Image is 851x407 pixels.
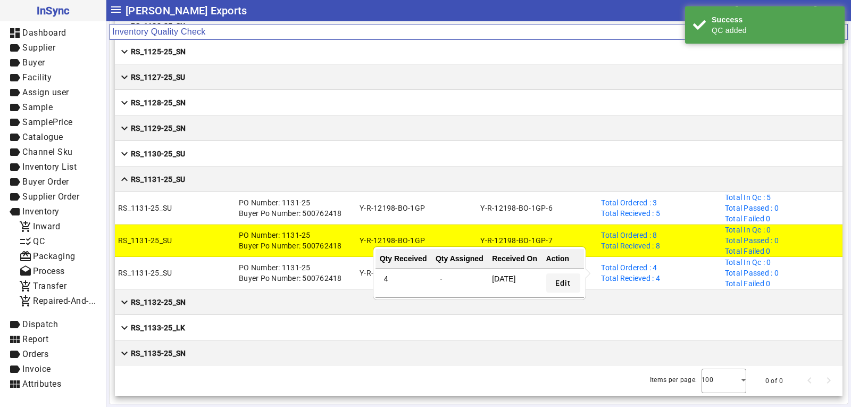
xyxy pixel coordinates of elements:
[118,173,131,186] mat-icon: expand_less
[22,192,79,202] span: Supplier Order
[22,57,45,68] span: Buyer
[9,205,21,218] mat-icon: label
[9,318,21,331] mat-icon: label
[19,280,32,293] mat-icon: add_shopping_cart
[131,322,185,333] strong: RS_1133-25_LK
[236,192,356,225] mat-cell: PO Number: 1131-25 Buyer Po Number: 500762418
[542,249,585,269] th: Action
[19,220,32,233] mat-icon: add_shopping_cart
[118,71,131,84] mat-icon: expand_more
[477,225,598,257] mat-cell: Y-R-12198-BO-1GP-7
[33,221,60,231] span: Inward
[725,225,779,256] div: Total In Qc : 0 Total Passed : 0 Total Failed 0
[376,269,431,297] td: 4
[131,148,185,159] strong: RS_1130-25_SU
[19,250,32,263] mat-icon: card_giftcard
[9,190,21,203] mat-icon: label
[650,375,697,385] div: Items per page:
[110,3,122,16] mat-icon: menu
[131,123,186,134] strong: RS_1129-25_SN
[22,28,66,38] span: Dashboard
[11,249,106,264] a: Packaging
[712,14,837,25] div: Success
[9,333,21,346] mat-icon: view_module
[546,273,580,293] button: Edit
[115,257,236,289] mat-cell: RS_1131-25_SU
[110,24,848,40] mat-card-header: Inventory Quality Check
[735,2,817,19] div: [PERSON_NAME]
[118,122,131,135] mat-icon: expand_more
[19,265,32,278] mat-icon: drafts
[725,192,779,224] div: Total In Qc : 5 Total Passed : 0 Total Failed 0
[9,27,21,39] mat-icon: dashboard
[131,46,186,57] strong: RS_1125-25_SN
[22,43,55,53] span: Supplier
[131,297,186,308] strong: RS_1132-25_SN
[33,236,45,246] span: QC
[765,376,783,386] div: 0 of 0
[236,225,356,257] mat-cell: PO Number: 1131-25 Buyer Po Number: 500762418
[356,192,477,225] mat-cell: Y-R-12198-BO-1GP
[11,294,106,309] a: Repaired-And-Rejected
[131,72,185,82] strong: RS_1127-25_SU
[376,249,431,269] th: Qty Received
[9,348,21,361] mat-icon: label
[118,147,131,160] mat-icon: expand_more
[488,249,541,269] th: Received On
[22,349,48,359] span: Orders
[22,102,53,112] span: Sample
[118,96,131,109] mat-icon: expand_more
[11,264,106,279] a: Process
[9,378,21,391] mat-icon: view_module
[9,41,21,54] mat-icon: label
[488,269,541,297] td: [DATE]
[11,219,106,234] a: Inward
[431,269,488,297] td: -
[33,296,123,306] span: Repaired-And-Rejected
[601,230,660,251] div: Total Ordered : 8 Total Recieved : 8
[118,45,131,58] mat-icon: expand_more
[131,174,185,185] strong: RS_1131-25_SU
[118,347,131,360] mat-icon: expand_more
[22,162,77,172] span: Inventory List
[118,321,131,334] mat-icon: expand_more
[22,177,69,187] span: Buyer Order
[9,2,97,19] span: InSync
[9,363,21,376] mat-icon: label
[236,257,356,289] mat-cell: PO Number: 1131-25 Buyer Po Number: 500762418
[22,379,61,389] span: Attributes
[477,192,598,225] mat-cell: Y-R-12198-BO-1GP-6
[22,117,73,127] span: SamplePrice
[19,235,32,248] mat-icon: checklist_rtl
[126,2,247,19] span: [PERSON_NAME] Exports
[9,131,21,144] mat-icon: label
[725,257,779,289] div: Total In Qc : 0 Total Passed : 0 Total Failed 0
[827,6,837,15] mat-icon: settings
[9,161,21,173] mat-icon: label
[356,257,477,289] mat-cell: Y-R-12198-BO-1GP
[712,25,837,36] div: QC added
[22,364,51,374] span: Invoice
[22,319,58,329] span: Dispatch
[11,234,106,249] a: QC
[601,197,660,219] div: Total Ordered : 3 Total Recieved : 5
[22,147,73,157] span: Channel Sku
[115,192,236,225] mat-cell: RS_1131-25_SU
[9,116,21,129] mat-icon: label
[33,266,65,276] span: Process
[22,206,60,217] span: Inventory
[131,97,186,108] strong: RS_1128-25_SN
[9,146,21,159] mat-icon: label
[356,225,477,257] mat-cell: Y-R-12198-BO-1GP
[118,296,131,309] mat-icon: expand_more
[33,251,76,261] span: Packaging
[9,86,21,99] mat-icon: label
[601,262,660,284] div: Total Ordered : 4 Total Recieved : 4
[22,87,69,97] span: Assign user
[33,281,66,291] span: Transfer
[22,334,48,344] span: Report
[131,348,186,359] strong: RS_1135-25_SN
[9,176,21,188] mat-icon: label
[9,71,21,84] mat-icon: label
[9,56,21,69] mat-icon: label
